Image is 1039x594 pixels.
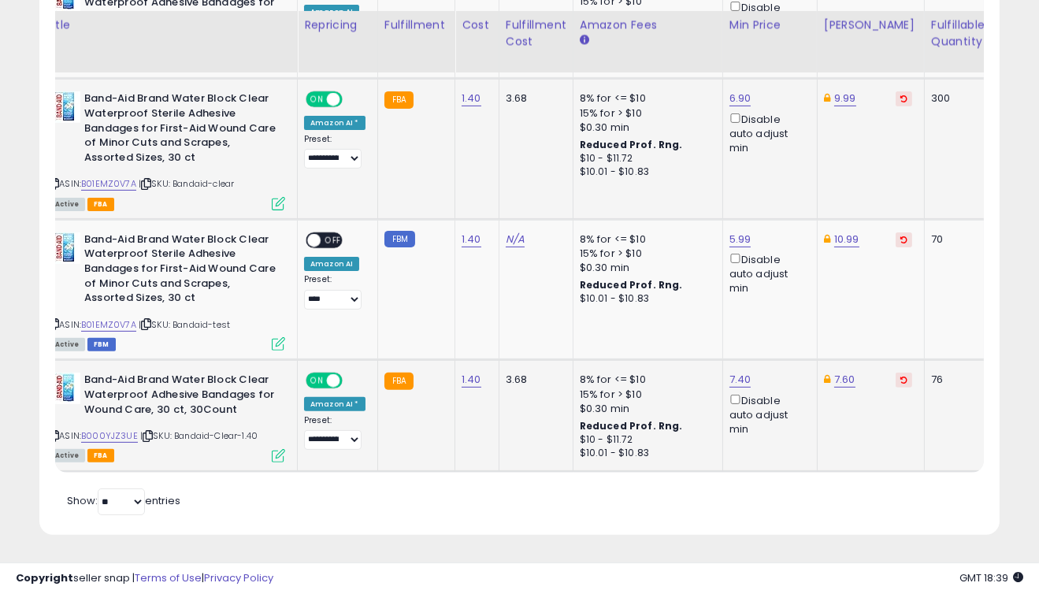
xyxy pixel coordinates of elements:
a: B01EMZ0V7A [81,177,136,191]
div: Fulfillment [384,17,448,34]
div: Preset: [304,134,366,169]
div: Fulfillable Quantity [931,17,985,50]
img: 518F32PKitL._SL40_.jpg [49,232,80,264]
div: 15% for > $10 [580,388,711,402]
span: OFF [321,234,346,247]
a: 6.90 [729,91,751,106]
span: FBM [87,338,116,351]
a: 10.99 [834,232,859,247]
span: | SKU: Bandaid-Clear-1.40 [140,429,258,442]
span: | SKU: Bandaid-clear [139,177,234,190]
div: $0.30 min [580,261,711,275]
span: FBA [87,198,114,211]
div: Amazon AI * [304,116,366,130]
div: 300 [931,91,980,106]
b: Reduced Prof. Rng. [580,278,683,291]
div: Disable auto adjust min [729,392,805,437]
a: 9.99 [834,91,856,106]
i: This overrides the store level Dynamic Max Price for this listing [824,93,830,103]
span: FBA [87,449,114,462]
span: OFF [340,93,366,106]
small: Amazon Fees. [580,34,589,48]
div: $10 - $11.72 [580,152,711,165]
div: 76 [931,373,980,387]
div: $10.01 - $10.83 [580,165,711,179]
span: Show: entries [67,493,180,508]
div: Disable auto adjust min [729,251,805,296]
a: B000YJZ3UE [81,429,138,443]
div: $10.01 - $10.83 [580,292,711,306]
div: $0.30 min [580,121,711,135]
a: 1.40 [462,372,481,388]
span: | SKU: Bandaid-test [139,318,230,331]
div: 15% for > $10 [580,106,711,121]
span: 2025-10-6 18:39 GMT [959,570,1023,585]
div: Title [45,17,291,34]
div: Preset: [304,274,366,310]
div: 3.68 [506,91,561,106]
a: Terms of Use [135,570,202,585]
a: B01EMZ0V7A [81,318,136,332]
div: Min Price [729,17,811,34]
div: [PERSON_NAME] [824,17,918,34]
div: Amazon AI [304,5,359,19]
img: 51tE5jXaX-L._SL40_.jpg [49,373,80,404]
span: OFF [340,374,366,388]
b: Band-Aid Brand Water Block Clear Waterproof Sterile Adhesive Bandages for First-Aid Wound Care of... [84,232,276,310]
div: Amazon Fees [580,17,716,34]
div: $10.01 - $10.83 [580,447,711,460]
span: All listings currently available for purchase on Amazon [49,198,85,211]
div: seller snap | | [16,571,273,586]
div: 3.68 [506,373,561,387]
b: Band-Aid Brand Water Block Clear Waterproof Adhesive Bandages for Wound Care, 30 ct, 30Count [84,373,276,421]
div: Disable auto adjust min [729,110,805,156]
div: $0.30 min [580,402,711,416]
strong: Copyright [16,570,73,585]
a: N/A [506,232,525,247]
b: Reduced Prof. Rng. [580,138,683,151]
div: 8% for <= $10 [580,373,711,387]
div: Amazon AI [304,257,359,271]
span: ON [307,93,327,106]
div: Fulfillment Cost [506,17,566,50]
b: Reduced Prof. Rng. [580,419,683,433]
small: FBA [384,91,414,109]
div: $10 - $11.72 [580,433,711,447]
small: FBM [384,231,415,247]
div: Cost [462,17,492,34]
a: 7.40 [729,372,751,388]
div: 8% for <= $10 [580,232,711,247]
b: Band-Aid Brand Water Block Clear Waterproof Sterile Adhesive Bandages for First-Aid Wound Care of... [84,91,276,169]
span: ON [307,374,327,388]
div: Repricing [304,17,371,34]
a: 7.60 [834,372,855,388]
i: Revert to store-level Dynamic Max Price [900,95,907,102]
div: $0.30 min [580,9,711,23]
div: Preset: [304,415,366,451]
span: All listings currently available for purchase on Amazon [49,449,85,462]
a: 5.99 [729,232,751,247]
a: 1.40 [462,91,481,106]
div: 70 [931,232,980,247]
img: 518F32PKitL._SL40_.jpg [49,91,80,123]
div: Amazon AI * [304,397,366,411]
span: All listings currently available for purchase on Amazon [49,338,85,351]
div: 8% for <= $10 [580,91,711,106]
a: Privacy Policy [204,570,273,585]
small: FBA [384,373,414,390]
a: 1.40 [462,232,481,247]
div: 15% for > $10 [580,247,711,261]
